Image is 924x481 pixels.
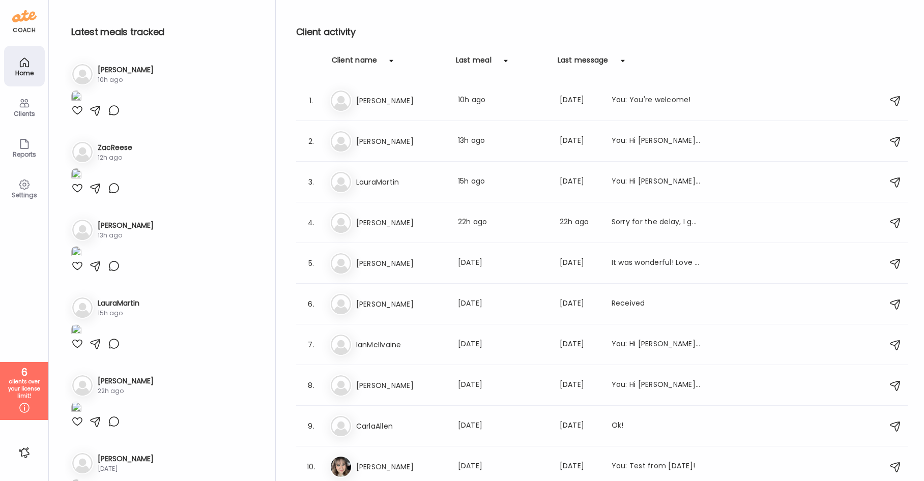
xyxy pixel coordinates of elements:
h3: LauraMartin [356,176,446,188]
div: 10h ago [98,75,154,84]
div: 13h ago [98,231,154,240]
div: [DATE] [560,379,599,392]
div: 5. [305,257,317,269]
img: images%2FuWbvae13aaOwAmh8QIaeJbPLg262%2FSfE8GvGiTuoElqoXEupB%2F5nUVcq322fVMudTqshBh_1080 [71,324,81,338]
img: bg-avatar-default.svg [331,131,351,152]
div: You: Hi [PERSON_NAME], checking in! How is everything going? How do you feel you are doing w/ you... [612,176,701,188]
div: 22h ago [560,217,599,229]
img: bg-avatar-default.svg [331,91,351,111]
div: [DATE] [560,135,599,147]
h2: Latest meals tracked [71,24,259,40]
div: 6. [305,298,317,310]
h3: IanMcIlvaine [356,339,446,351]
img: bg-avatar-default.svg [331,416,351,436]
div: 8. [305,379,317,392]
h3: [PERSON_NAME] [356,461,446,473]
div: 10. [305,461,317,473]
div: 7. [305,339,317,351]
div: [DATE] [458,379,547,392]
img: bg-avatar-default.svg [331,294,351,314]
div: 2. [305,135,317,147]
div: 1. [305,95,317,107]
div: 22h ago [458,217,547,229]
div: You: You're welcome! [612,95,701,107]
h3: [PERSON_NAME] [98,376,154,386]
h2: Client activity [296,24,908,40]
img: bg-avatar-default.svg [72,453,93,473]
div: Last message [558,55,609,71]
img: avatars%2FCZNq3Txh1cYfudN6aqWkxBEljIU2 [331,457,351,477]
div: [DATE] [98,464,154,473]
div: Clients [6,110,43,117]
h3: [PERSON_NAME] [356,135,446,147]
div: It was wonderful! Love talking to you to you! [612,257,701,269]
div: 4. [305,217,317,229]
img: images%2FsEjrZzoVMEQE1Jzv9pV5TpIWC9X2%2F2g02ytH83etXNxsryHDX%2FQZh7UTcGsLgH3mAXVK5m_1080 [71,402,81,415]
div: [DATE] [458,420,547,432]
img: bg-avatar-default.svg [331,375,351,396]
h3: [PERSON_NAME] [356,298,446,310]
div: 10h ago [458,95,547,107]
div: You: Hi [PERSON_NAME]- Great job on logging! How are you doing w/ the dairy free piece? From what... [612,339,701,351]
h3: [PERSON_NAME] [356,217,446,229]
div: Last meal [456,55,492,71]
div: [DATE] [560,298,599,310]
div: Client name [332,55,378,71]
div: [DATE] [458,339,547,351]
img: bg-avatar-default.svg [331,172,351,192]
img: images%2FTSt0JeBc09c8knFIQfkZXSP5DIJ2%2FUeoTKlOevHA8ipYqySJv%2FGEjzWoehAOAVeoNlrOXG_1080 [71,168,81,182]
div: You: Hi [PERSON_NAME], I'm glad to see some greens tonight! Keep seeking veggies and protein out ... [612,135,701,147]
div: 22h ago [98,386,154,396]
div: coach [13,26,36,35]
div: 6 [4,366,45,378]
img: bg-avatar-default.svg [72,64,93,84]
div: You: Hi [PERSON_NAME], checking in, everything okay? [612,379,701,392]
img: bg-avatar-default.svg [72,142,93,162]
div: Sorry for the delay, I got a new phone and had to re-set everything cause I lost all my passwords... [612,217,701,229]
div: Settings [6,192,43,198]
img: bg-avatar-default.svg [331,213,351,233]
div: 12h ago [98,153,132,162]
div: 9. [305,420,317,432]
h3: [PERSON_NAME] [356,95,446,107]
div: Ok! [612,420,701,432]
div: Received [612,298,701,310]
img: bg-avatar-default.svg [331,335,351,355]
h3: [PERSON_NAME] [356,379,446,392]
h3: [PERSON_NAME] [98,220,154,231]
div: clients over your license limit! [4,378,45,400]
div: 3. [305,176,317,188]
div: You: Test from [DATE]! [612,461,701,473]
img: bg-avatar-default.svg [331,253,351,274]
h3: CarlaAllen [356,420,446,432]
div: Reports [6,151,43,158]
div: [DATE] [560,420,599,432]
h3: ZacReese [98,142,132,153]
div: [DATE] [458,298,547,310]
div: [DATE] [560,339,599,351]
div: [DATE] [560,461,599,473]
h3: LauraMartin [98,298,139,309]
div: 13h ago [458,135,547,147]
div: Home [6,70,43,76]
div: [DATE] [560,95,599,107]
img: ate [12,8,37,24]
div: [DATE] [458,461,547,473]
div: 15h ago [458,176,547,188]
img: bg-avatar-default.svg [72,220,93,240]
h3: [PERSON_NAME] [98,65,154,75]
div: 15h ago [98,309,139,318]
h3: [PERSON_NAME] [98,454,154,464]
img: images%2FdDWuMIarlednk9uMSYSEWWX5jHz2%2Ffavorites%2FuVImpN9X4vA5o2guLV4f_1080 [71,91,81,104]
img: bg-avatar-default.svg [72,375,93,396]
h3: [PERSON_NAME] [356,257,446,269]
img: images%2F28LImRd2k8dprukTTGzZYoimNzx1%2FoXp1Eq7PHStV9pFPMi3P%2FExZeclAqQ95N2GnI7M4B_1080 [71,246,81,260]
div: [DATE] [458,257,547,269]
div: [DATE] [560,176,599,188]
img: bg-avatar-default.svg [72,297,93,318]
div: [DATE] [560,257,599,269]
